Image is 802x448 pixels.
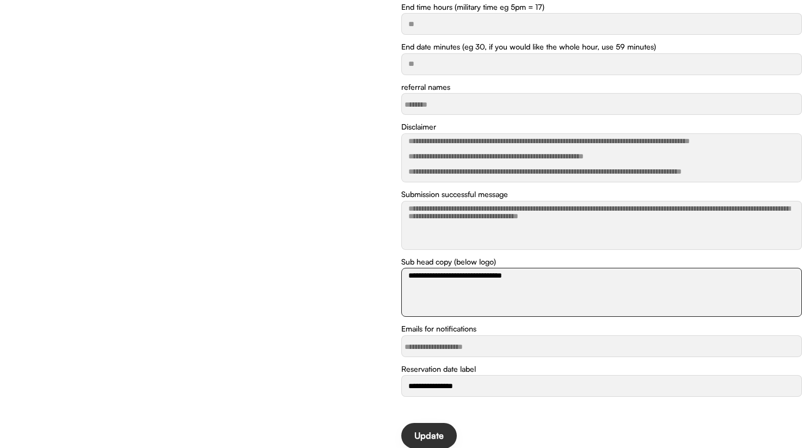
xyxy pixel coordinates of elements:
div: Sub head copy (below logo) [401,256,496,267]
div: End date minutes (eg 30, if you would like the whole hour, use 59 minutes) [401,41,656,52]
button: Update [401,423,457,448]
div: Emails for notifications [401,323,476,334]
div: Reservation date label [401,364,476,375]
div: End time hours (military time eg 5pm = 17) [401,2,544,13]
div: Disclaimer [401,121,436,132]
div: Submission successful message [401,189,508,200]
div: referral names [401,82,450,93]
